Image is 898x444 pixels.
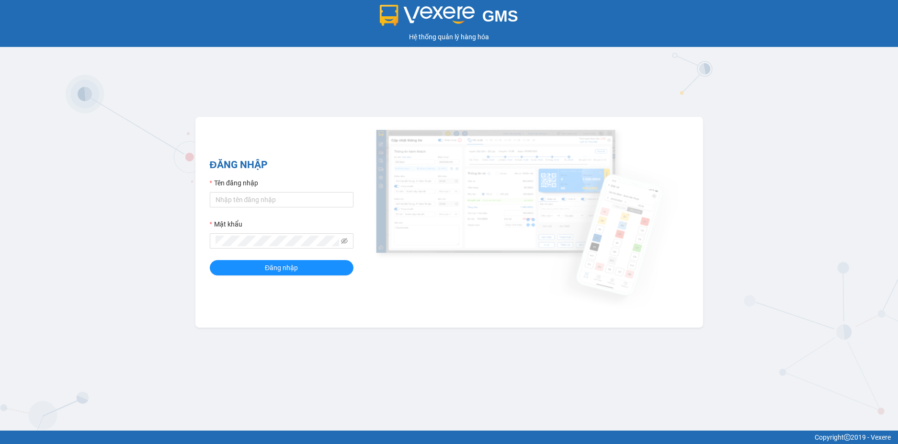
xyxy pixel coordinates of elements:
[210,260,353,275] button: Đăng nhập
[7,432,891,443] div: Copyright 2019 - Vexere
[210,178,258,188] label: Tên đăng nhập
[482,7,518,25] span: GMS
[844,434,851,441] span: copyright
[341,238,348,244] span: eye-invisible
[2,32,896,42] div: Hệ thống quản lý hàng hóa
[380,14,518,22] a: GMS
[210,157,353,173] h2: ĐĂNG NHẬP
[210,192,353,207] input: Tên đăng nhập
[210,219,242,229] label: Mật khẩu
[380,5,475,26] img: logo 2
[265,262,298,273] span: Đăng nhập
[216,236,339,246] input: Mật khẩu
